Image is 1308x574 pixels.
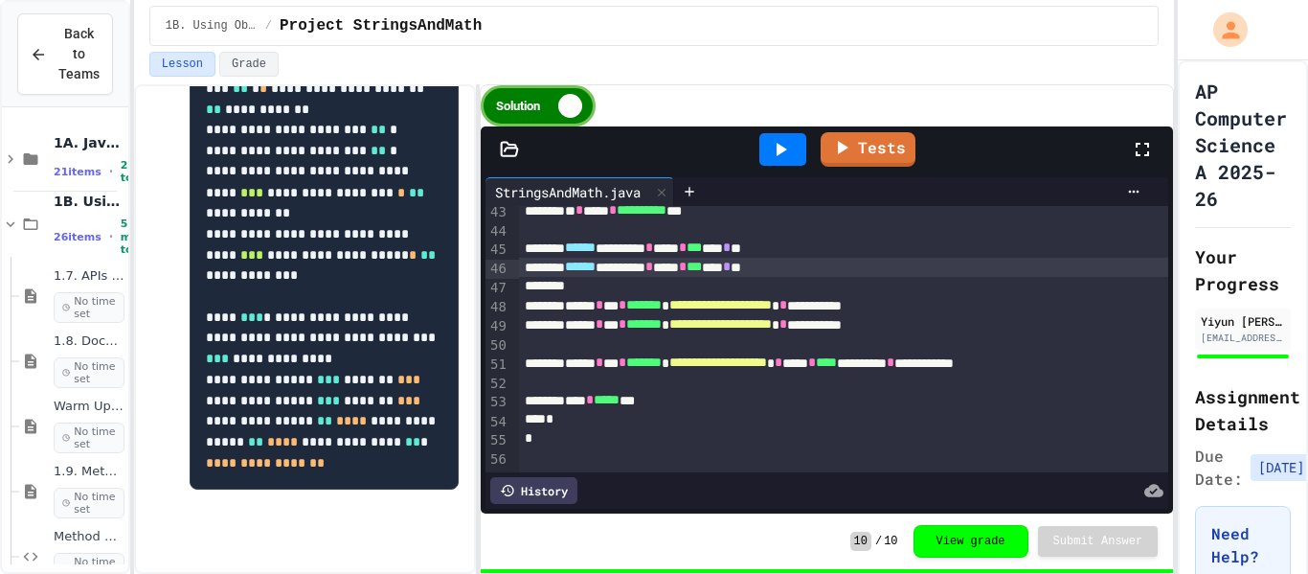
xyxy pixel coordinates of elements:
span: No time set [54,423,124,453]
div: 56 [485,450,509,470]
span: 1B. Using Objects [166,18,258,34]
span: / [875,534,882,549]
button: Submit Answer [1038,526,1159,557]
span: • [109,164,113,179]
span: Due Date: [1195,445,1243,491]
div: [EMAIL_ADDRESS][DOMAIN_NAME] [1201,331,1285,345]
h2: Your Progress [1195,243,1291,297]
div: 55 [485,431,509,450]
div: 52 [485,375,509,394]
span: No time set [54,357,124,388]
div: 48 [485,298,509,317]
a: Tests [821,132,915,167]
span: 50 min total [121,218,148,256]
span: No time set [54,488,124,518]
span: • [109,229,113,244]
h1: AP Computer Science A 2025-26 [1195,78,1291,212]
div: 47 [485,279,509,298]
span: 1.9. Method Signatures [54,464,124,480]
h2: Assignment Details [1195,383,1291,437]
div: 50 [485,336,509,356]
div: 44 [485,222,509,241]
div: 46 [485,260,509,279]
div: 49 [485,317,509,336]
div: 51 [485,356,509,375]
span: 1B. Using Objects [54,193,124,210]
span: Warm Up 1.7-1.8 [54,399,124,415]
button: Lesson [149,52,215,77]
span: 10 [884,534,897,549]
button: View grade [913,525,1028,558]
span: 1.8. Documentation with Comments and Preconditions [54,333,124,350]
div: StringsAndMath.java [485,177,674,206]
div: StringsAndMath.java [485,182,650,202]
span: 26 items [54,231,101,243]
div: History [490,477,577,504]
div: My Account [1193,8,1252,52]
span: No time set [54,292,124,323]
div: 45 [485,241,509,260]
span: Project StringsAndMath [280,14,482,37]
button: Back to Teams [17,13,113,95]
span: / [265,18,272,34]
span: Method Declaration Helper [54,529,124,545]
h3: Need Help? [1211,522,1274,568]
div: 54 [485,413,509,432]
div: 53 [485,393,509,412]
span: 21 items [54,166,101,178]
span: Back to Teams [58,24,100,84]
span: 1.7. APIs and Libraries [54,268,124,285]
span: 10 [850,532,871,551]
button: Grade [219,52,279,77]
span: Submit Answer [1053,534,1143,549]
span: 1A. Java Basics [54,134,124,151]
div: 43 [485,203,509,222]
span: 2h total [121,159,148,184]
div: Yiyun [PERSON_NAME] [1201,312,1285,330]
